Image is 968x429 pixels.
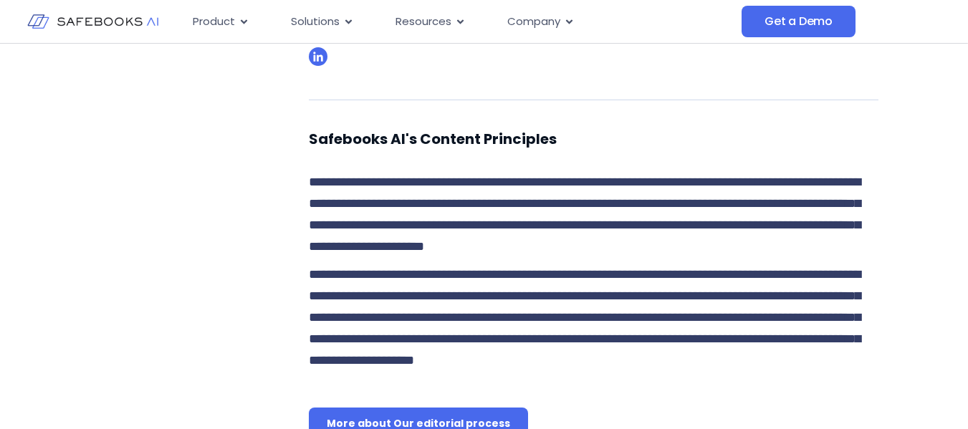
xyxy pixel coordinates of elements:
[193,14,235,30] span: Product
[181,8,742,36] nav: Menu
[291,14,340,30] span: Solutions
[765,14,833,29] span: Get a Demo
[181,8,742,36] div: Menu Toggle
[742,6,856,37] a: Get a Demo
[309,129,878,149] h4: Safebooks AI's Content Principles
[396,14,451,30] span: Resources
[507,14,560,30] span: Company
